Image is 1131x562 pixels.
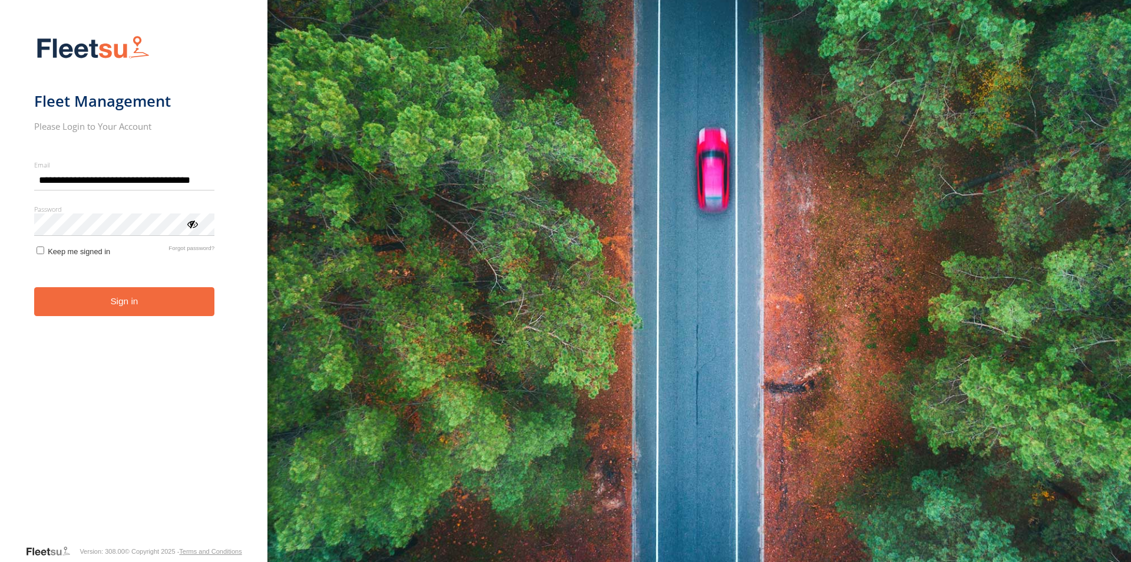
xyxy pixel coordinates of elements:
div: Version: 308.00 [80,548,124,555]
a: Forgot password? [168,245,214,256]
input: Keep me signed in [37,247,44,254]
h2: Please Login to Your Account [34,120,215,132]
img: Fleetsu [34,33,152,63]
a: Terms and Conditions [179,548,242,555]
label: Email [34,160,215,169]
span: Keep me signed in [48,247,110,256]
div: © Copyright 2025 - [125,548,242,555]
h1: Fleet Management [34,91,215,111]
div: ViewPassword [186,218,198,229]
label: Password [34,205,215,213]
form: main [34,28,234,544]
button: Sign in [34,287,215,316]
a: Visit our Website [25,545,80,557]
